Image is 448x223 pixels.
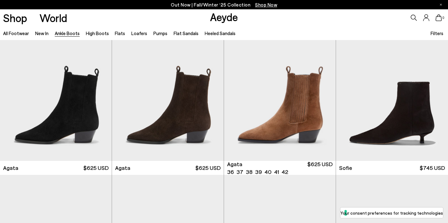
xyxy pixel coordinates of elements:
a: Next slide Previous slide [224,21,336,161]
ul: variant [227,168,286,176]
a: All Footwear [3,30,29,36]
a: Heeled Sandals [205,30,236,36]
img: Sofie Ponyhair Ankle Boots [336,21,448,161]
span: Navigate to /collections/new-in [255,2,277,7]
span: $745 USD [420,164,445,172]
a: World [40,12,67,23]
a: Pumps [153,30,167,36]
img: Agata Suede Ankle Boots [112,21,224,161]
a: Flats [115,30,125,36]
label: Your consent preferences for tracking technologies [340,210,443,216]
button: Your consent preferences for tracking technologies [340,207,443,218]
div: 1 / 6 [224,21,336,161]
a: Flat Sandals [174,30,198,36]
a: Aeyde [210,10,238,23]
a: 0 [436,14,442,21]
span: $625 USD [307,160,333,176]
a: Loafers [131,30,147,36]
li: 38 [246,168,253,176]
li: 41 [274,168,279,176]
a: Agata $625 USD [112,161,224,175]
span: $625 USD [195,164,221,172]
a: Sofie $745 USD [336,161,448,175]
span: Agata [3,164,18,172]
li: 37 [236,168,243,176]
li: 39 [255,168,262,176]
span: Agata [227,160,242,168]
a: Shop [3,12,27,23]
p: Out Now | Fall/Winter ‘25 Collection [171,1,277,9]
li: 40 [264,168,272,176]
span: Filters [431,30,443,36]
span: $625 USD [83,164,109,172]
a: Ankle Boots [55,30,80,36]
span: 0 [442,16,445,20]
a: High Boots [86,30,109,36]
a: New In [35,30,49,36]
img: Agata Suede Ankle Boots [224,21,336,161]
li: 42 [282,168,288,176]
a: Agata 36 37 38 39 40 41 42 $625 USD [224,161,336,175]
li: 36 [227,168,234,176]
span: Sofie [339,164,352,172]
span: Agata [115,164,130,172]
